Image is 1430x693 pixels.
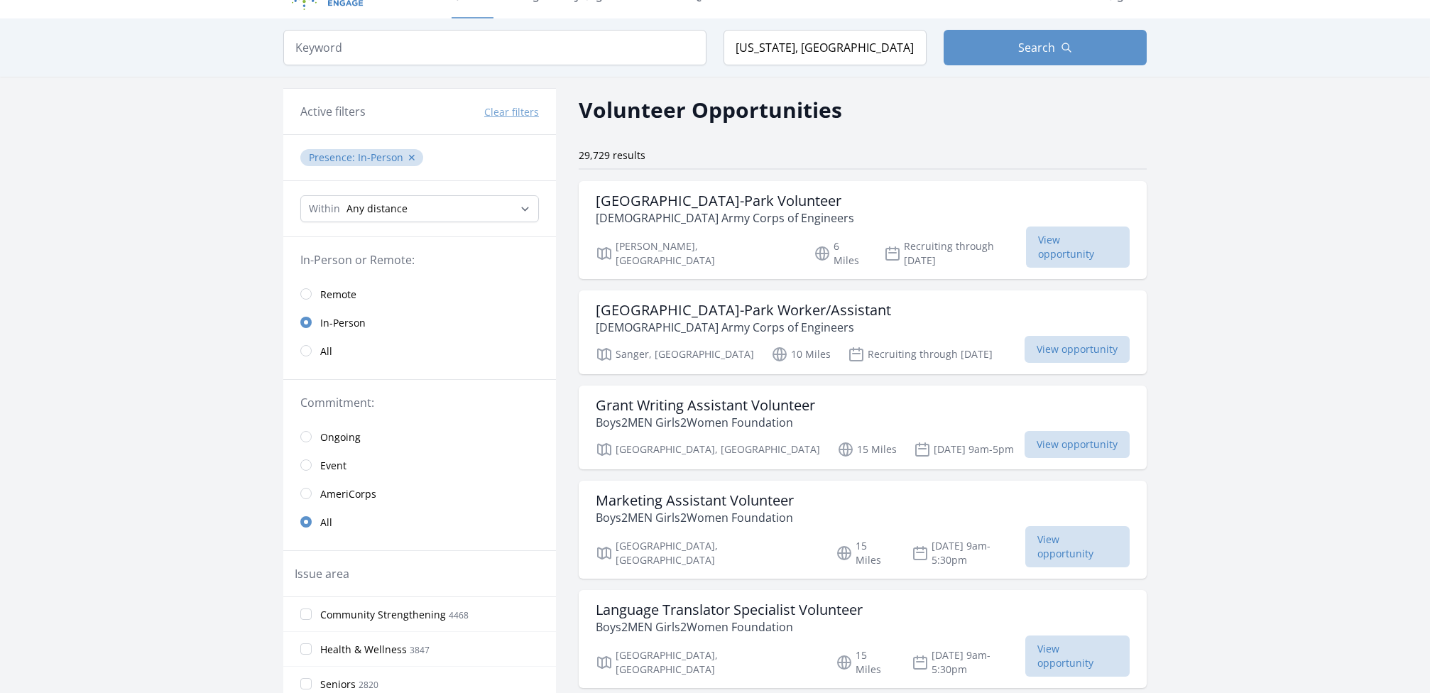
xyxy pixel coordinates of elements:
[320,288,356,302] span: Remote
[309,151,358,164] span: Presence :
[1018,39,1055,56] span: Search
[596,618,863,635] p: Boys2MEN Girls2Women Foundation
[449,609,469,621] span: 4468
[1025,635,1130,677] span: View opportunity
[320,316,366,330] span: In-Person
[596,346,754,363] p: Sanger, [GEOGRAPHIC_DATA]
[300,678,312,689] input: Seniors 2820
[320,608,446,622] span: Community Strengthening
[596,319,891,336] p: [DEMOGRAPHIC_DATA] Army Corps of Engineers
[320,344,332,359] span: All
[814,239,867,268] p: 6 Miles
[579,148,645,162] span: 29,729 results
[408,151,416,165] button: ✕
[1025,336,1130,363] span: View opportunity
[912,648,1025,677] p: [DATE] 9am-5:30pm
[300,394,539,411] legend: Commitment:
[300,195,539,222] select: Search Radius
[914,441,1014,458] p: [DATE] 9am-5pm
[596,209,854,227] p: [DEMOGRAPHIC_DATA] Army Corps of Engineers
[596,539,819,567] p: [GEOGRAPHIC_DATA], [GEOGRAPHIC_DATA]
[579,481,1147,579] a: Marketing Assistant Volunteer Boys2MEN Girls2Women Foundation [GEOGRAPHIC_DATA], [GEOGRAPHIC_DATA...
[300,251,539,268] legend: In-Person or Remote:
[837,441,897,458] p: 15 Miles
[836,539,895,567] p: 15 Miles
[579,181,1147,279] a: [GEOGRAPHIC_DATA]-Park Volunteer [DEMOGRAPHIC_DATA] Army Corps of Engineers [PERSON_NAME], [GEOGR...
[300,103,366,120] h3: Active filters
[596,492,794,509] h3: Marketing Assistant Volunteer
[579,94,842,126] h2: Volunteer Opportunities
[579,590,1147,688] a: Language Translator Specialist Volunteer Boys2MEN Girls2Women Foundation [GEOGRAPHIC_DATA], [GEOG...
[484,105,539,119] button: Clear filters
[596,302,891,319] h3: [GEOGRAPHIC_DATA]-Park Worker/Assistant
[596,239,797,268] p: [PERSON_NAME], [GEOGRAPHIC_DATA]
[320,487,376,501] span: AmeriCorps
[283,451,556,479] a: Event
[1025,526,1130,567] span: View opportunity
[1026,227,1130,268] span: View opportunity
[579,386,1147,469] a: Grant Writing Assistant Volunteer Boys2MEN Girls2Women Foundation [GEOGRAPHIC_DATA], [GEOGRAPHIC_...
[283,508,556,536] a: All
[596,192,854,209] h3: [GEOGRAPHIC_DATA]-Park Volunteer
[295,565,349,582] legend: Issue area
[320,430,361,444] span: Ongoing
[358,151,403,164] span: In-Person
[596,397,815,414] h3: Grant Writing Assistant Volunteer
[320,643,407,657] span: Health & Wellness
[283,280,556,308] a: Remote
[283,337,556,365] a: All
[283,422,556,451] a: Ongoing
[596,648,819,677] p: [GEOGRAPHIC_DATA], [GEOGRAPHIC_DATA]
[596,601,863,618] h3: Language Translator Specialist Volunteer
[848,346,993,363] p: Recruiting through [DATE]
[300,609,312,620] input: Community Strengthening 4468
[912,539,1025,567] p: [DATE] 9am-5:30pm
[724,30,927,65] input: Location
[1025,431,1130,458] span: View opportunity
[283,308,556,337] a: In-Person
[410,644,430,656] span: 3847
[836,648,895,677] p: 15 Miles
[884,239,1027,268] p: Recruiting through [DATE]
[596,509,794,526] p: Boys2MEN Girls2Women Foundation
[283,30,706,65] input: Keyword
[320,459,346,473] span: Event
[596,414,815,431] p: Boys2MEN Girls2Women Foundation
[359,679,378,691] span: 2820
[283,479,556,508] a: AmeriCorps
[320,677,356,692] span: Seniors
[300,643,312,655] input: Health & Wellness 3847
[579,290,1147,374] a: [GEOGRAPHIC_DATA]-Park Worker/Assistant [DEMOGRAPHIC_DATA] Army Corps of Engineers Sanger, [GEOGR...
[320,515,332,530] span: All
[771,346,831,363] p: 10 Miles
[596,441,820,458] p: [GEOGRAPHIC_DATA], [GEOGRAPHIC_DATA]
[944,30,1147,65] button: Search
